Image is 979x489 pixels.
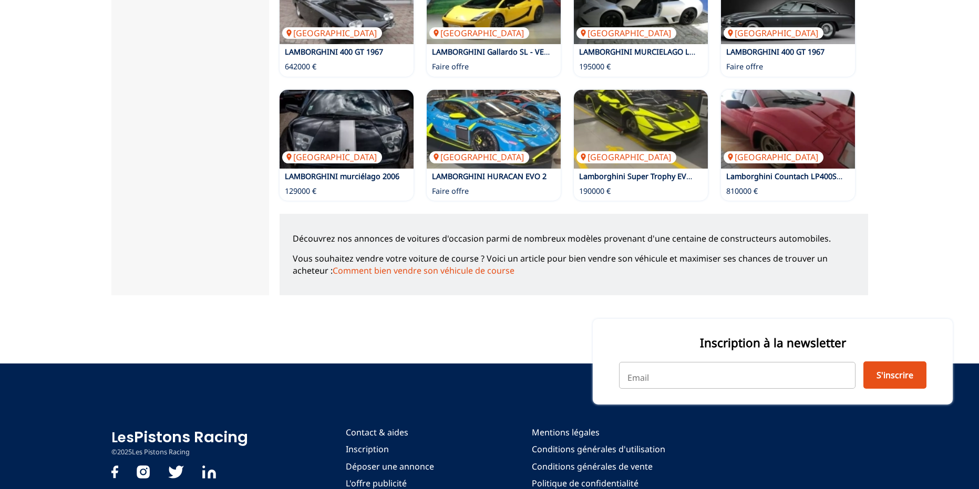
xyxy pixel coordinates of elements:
a: Inscription [346,443,434,455]
a: LAMBORGHINI HURACAN EVO 2 [432,171,547,181]
a: Contact & aides [346,426,434,438]
a: Lamborghini Super Trophy EVO 2 zu verkaufen [579,171,747,181]
a: LesPistons Racing [111,426,248,448]
span: Les [111,428,134,447]
input: Email [619,362,856,388]
a: LAMBORGHINI 400 GT 1967 [285,47,383,57]
p: [GEOGRAPHIC_DATA] [576,151,676,163]
p: © 2025 Les Pistons Racing [111,448,248,457]
p: Faire offre [432,186,469,196]
a: LAMBORGHINI Gallardo SL - VENDU 2007 [432,47,580,57]
a: Déposer une annonce [346,461,434,472]
img: facebook [111,465,118,478]
a: LAMBORGHINI murciélago 2006 [285,171,399,181]
img: Lamborghini Super Trophy EVO 2 zu verkaufen [574,90,708,169]
a: Mentions légales [532,426,665,438]
img: LAMBORGHINI HURACAN EVO 2 [427,90,561,169]
img: instagram [137,465,150,478]
p: 195000 € [579,61,611,72]
a: Conditions générales d'utilisation [532,443,665,455]
a: LAMBORGHINI murciélago 2006[GEOGRAPHIC_DATA] [280,90,414,169]
button: S'inscrire [863,361,926,389]
p: Faire offre [726,61,763,72]
p: [GEOGRAPHIC_DATA] [282,151,382,163]
p: 642000 € [285,61,316,72]
p: [GEOGRAPHIC_DATA] [576,27,676,39]
img: Lamborghini Countach LP400S Lowbody [721,90,855,169]
p: [GEOGRAPHIC_DATA] [724,27,823,39]
p: Découvrez nos annonces de voitures d'occasion parmi de nombreux modèles provenant d'une centaine ... [293,233,855,244]
p: 190000 € [579,186,611,196]
p: Vous souhaitez vendre votre voiture de course ? Voici un article pour bien vendre son véhicule et... [293,253,855,276]
img: LAMBORGHINI murciélago 2006 [280,90,414,169]
a: LAMBORGHINI 400 GT 1967 [726,47,825,57]
p: 129000 € [285,186,316,196]
a: Conditions générales de vente [532,461,665,472]
a: L'offre publicité [346,477,434,489]
p: [GEOGRAPHIC_DATA] [429,27,529,39]
p: [GEOGRAPHIC_DATA] [282,27,382,39]
a: Politique de confidentialité [532,477,665,489]
p: Faire offre [432,61,469,72]
a: LAMBORGHINI HURACAN EVO 2[GEOGRAPHIC_DATA] [427,90,561,169]
p: [GEOGRAPHIC_DATA] [724,151,823,163]
a: Lamborghini Countach LP400S Lowbody[GEOGRAPHIC_DATA] [721,90,855,169]
img: Linkedin [202,465,216,478]
p: Inscription à la newsletter [619,335,926,351]
a: Lamborghini Countach LP400S Lowbody [726,171,871,181]
p: 810000 € [726,186,758,196]
a: Comment bien vendre son véhicule de course [333,265,514,276]
p: [GEOGRAPHIC_DATA] [429,151,529,163]
a: Lamborghini Super Trophy EVO 2 zu verkaufen[GEOGRAPHIC_DATA] [574,90,708,169]
a: LAMBORGHINI MURCIELAGO LP640 ROADSTER 2008 [579,47,766,57]
img: twitter [168,465,184,478]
